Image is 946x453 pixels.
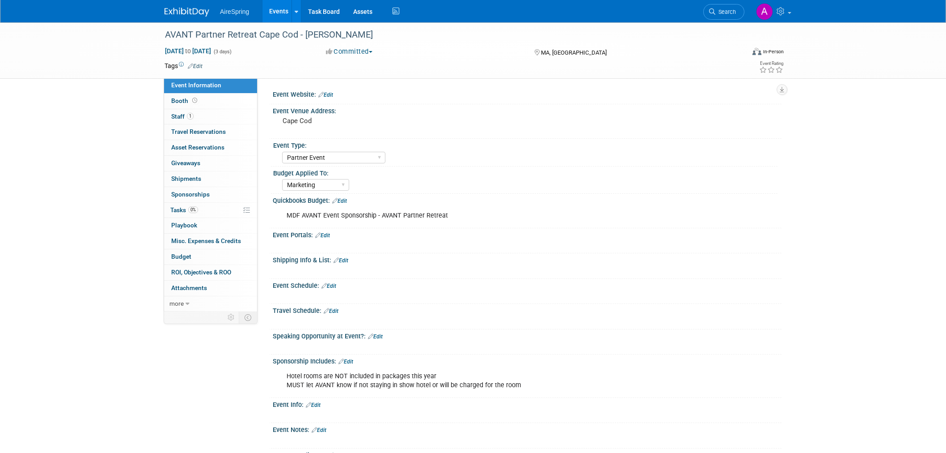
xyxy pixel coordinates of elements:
[273,423,781,435] div: Event Notes:
[162,27,731,43] div: AVANT Partner Retreat Cape Cod - [PERSON_NAME]
[273,398,781,410] div: Event Info:
[171,81,221,89] span: Event Information
[171,128,226,135] span: Travel Reservations
[171,175,201,182] span: Shipments
[184,47,192,55] span: to
[171,159,200,167] span: Giveaways
[280,207,683,225] div: MDF AVANT Event Sponsorship - AVANT Partner Retreat
[164,203,257,218] a: Tasks0%
[171,237,241,244] span: Misc. Expenses & Credits
[332,198,347,204] a: Edit
[171,144,224,151] span: Asset Reservations
[692,47,784,60] div: Event Format
[338,359,353,365] a: Edit
[164,156,257,171] a: Giveaways
[273,253,781,265] div: Shipping Info & List:
[171,222,197,229] span: Playbook
[188,63,203,69] a: Edit
[715,9,736,15] span: Search
[752,48,761,55] img: Format-Inperson.png
[164,281,257,296] a: Attachments
[323,47,376,56] button: Committed
[164,218,257,233] a: Playbook
[321,283,336,289] a: Edit
[273,304,781,316] div: Travel Schedule:
[759,61,783,66] div: Event Rating
[165,8,209,17] img: ExhibitDay
[273,104,781,115] div: Event Venue Address:
[169,300,184,307] span: more
[171,269,231,276] span: ROI, Objectives & ROO
[171,253,191,260] span: Budget
[273,88,781,99] div: Event Website:
[224,312,239,323] td: Personalize Event Tab Strip
[273,167,777,178] div: Budget Applied To:
[213,49,232,55] span: (3 days)
[273,194,781,205] div: Quickbooks Budget:
[165,47,211,55] span: [DATE] [DATE]
[171,97,199,104] span: Booth
[318,92,333,98] a: Edit
[171,113,194,120] span: Staff
[164,265,257,280] a: ROI, Objectives & ROO
[165,61,203,70] td: Tags
[164,249,257,265] a: Budget
[170,206,198,214] span: Tasks
[312,427,326,433] a: Edit
[756,3,773,20] img: Aila Ortiaga
[171,191,210,198] span: Sponsorships
[334,257,348,264] a: Edit
[164,140,257,155] a: Asset Reservations
[280,368,683,394] div: Hotel rooms are NOT included in packages this year MUST let AVANT know if not staying in show hot...
[273,329,781,341] div: Speaking Opportunity at Event?:
[188,206,198,213] span: 0%
[368,333,383,340] a: Edit
[703,4,744,20] a: Search
[187,113,194,120] span: 1
[239,312,258,323] td: Toggle Event Tabs
[763,48,784,55] div: In-Person
[273,139,777,150] div: Event Type:
[164,78,257,93] a: Event Information
[273,355,781,366] div: Sponsorship Includes:
[283,117,475,125] pre: Cape Cod
[171,284,207,291] span: Attachments
[306,402,321,408] a: Edit
[324,308,338,314] a: Edit
[164,234,257,249] a: Misc. Expenses & Credits
[164,296,257,312] a: more
[164,109,257,124] a: Staff1
[164,124,257,140] a: Travel Reservations
[190,97,199,104] span: Booth not reserved yet
[273,228,781,240] div: Event Portals:
[164,94,257,109] a: Booth
[273,279,781,291] div: Event Schedule:
[164,171,257,187] a: Shipments
[220,8,249,15] span: AireSpring
[315,232,330,239] a: Edit
[541,49,607,56] span: MA, [GEOGRAPHIC_DATA]
[164,187,257,202] a: Sponsorships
